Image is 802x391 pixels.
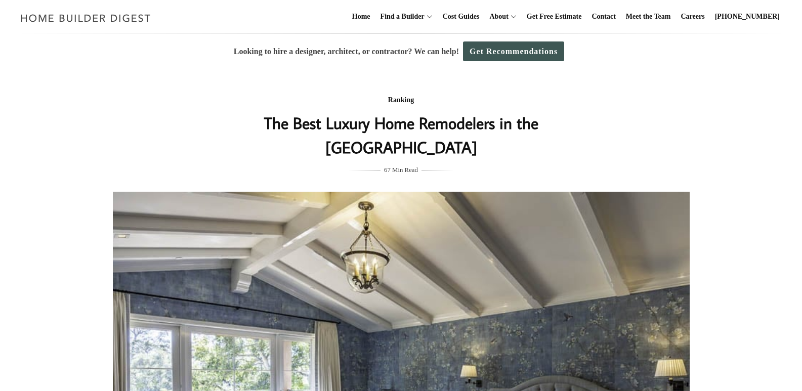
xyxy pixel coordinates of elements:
a: [PHONE_NUMBER] [711,1,784,33]
a: Careers [677,1,709,33]
a: Find a Builder [376,1,425,33]
a: About [485,1,508,33]
a: Contact [587,1,619,33]
img: Home Builder Digest [16,8,155,28]
a: Get Free Estimate [523,1,586,33]
a: Cost Guides [439,1,484,33]
a: Ranking [388,96,414,104]
span: 67 Min Read [384,164,418,176]
a: Home [348,1,374,33]
a: Meet the Team [622,1,675,33]
h1: The Best Luxury Home Remodelers in the [GEOGRAPHIC_DATA] [199,111,603,159]
a: Get Recommendations [463,41,564,61]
